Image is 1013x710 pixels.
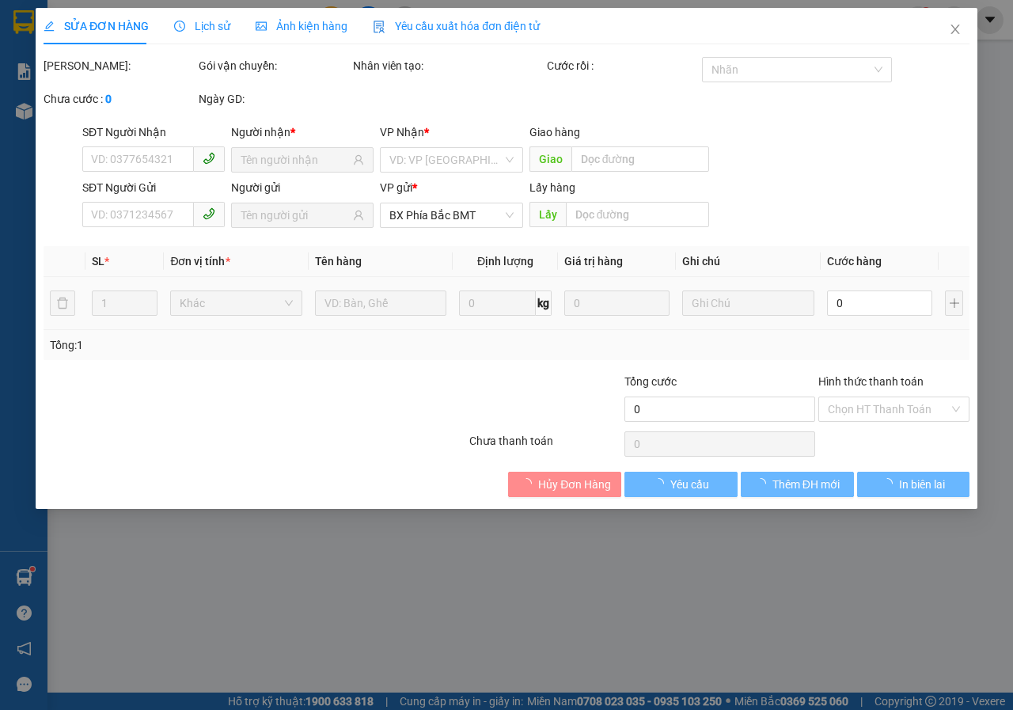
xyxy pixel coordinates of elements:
[315,255,362,268] span: Tên hàng
[256,21,267,32] span: picture
[82,123,225,141] div: SĐT Người Nhận
[82,179,225,196] div: SĐT Người Gửi
[741,472,854,497] button: Thêm ĐH mới
[670,476,709,493] span: Yêu cầu
[529,146,571,172] span: Giao
[682,290,814,316] input: Ghi Chú
[50,290,75,316] button: delete
[315,290,446,316] input: VD: Bàn, Ghế
[564,290,670,316] input: 0
[105,93,112,105] b: 0
[44,20,149,32] span: SỬA ĐƠN HÀNG
[203,207,215,220] span: phone
[882,478,899,489] span: loading
[653,478,670,489] span: loading
[231,123,374,141] div: Người nhận
[353,210,364,221] span: user
[521,478,538,489] span: loading
[508,472,621,497] button: Hủy Đơn Hàng
[241,151,350,169] input: Tên người nhận
[353,57,544,74] div: Nhân viên tạo:
[477,255,533,268] span: Định lượng
[754,478,772,489] span: loading
[44,90,195,108] div: Chưa cước :
[44,57,195,74] div: [PERSON_NAME]:
[199,90,351,108] div: Ngày GD:
[899,476,945,493] span: In biên lai
[856,472,969,497] button: In biên lai
[624,472,738,497] button: Yêu cầu
[468,432,623,460] div: Chưa thanh toán
[241,207,350,224] input: Tên người gửi
[676,246,820,277] th: Ghi chú
[199,57,351,74] div: Gói vận chuyển:
[564,255,623,268] span: Giá trị hàng
[174,20,230,32] span: Lịch sử
[772,476,839,493] span: Thêm ĐH mới
[256,20,347,32] span: Ảnh kiện hàng
[949,23,962,36] span: close
[529,181,575,194] span: Lấy hàng
[624,375,677,388] span: Tổng cước
[529,202,565,227] span: Lấy
[231,179,374,196] div: Người gửi
[50,336,393,354] div: Tổng: 1
[180,291,292,315] span: Khác
[565,202,708,227] input: Dọc đường
[203,152,215,165] span: phone
[389,203,513,227] span: BX Phía Bắc BMT
[373,20,540,32] span: Yêu cầu xuất hóa đơn điện tử
[373,21,385,33] img: icon
[571,146,708,172] input: Dọc đường
[44,21,55,32] span: edit
[538,476,611,493] span: Hủy Đơn Hàng
[547,57,699,74] div: Cước rồi :
[92,255,104,268] span: SL
[174,21,185,32] span: clock-circle
[170,255,230,268] span: Đơn vị tính
[529,126,579,139] span: Giao hàng
[818,375,923,388] label: Hình thức thanh toán
[536,290,552,316] span: kg
[353,154,364,165] span: user
[933,8,977,52] button: Close
[380,126,424,139] span: VP Nhận
[945,290,963,316] button: plus
[380,179,522,196] div: VP gửi
[826,255,881,268] span: Cước hàng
